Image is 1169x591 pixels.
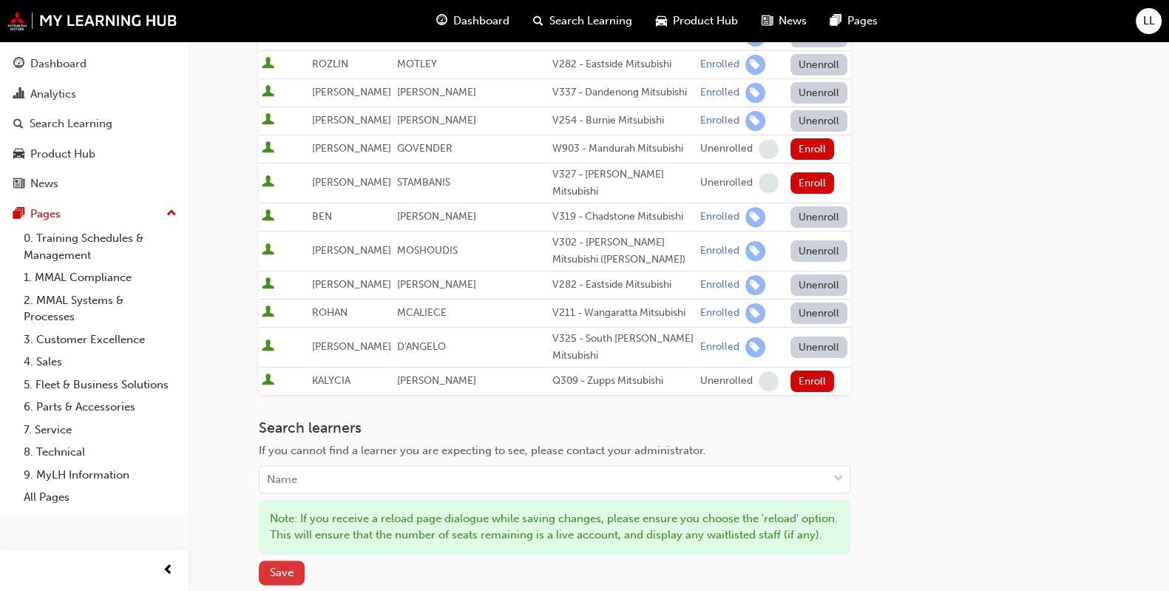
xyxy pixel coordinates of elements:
[18,266,183,289] a: 1. MMAL Compliance
[30,175,58,192] div: News
[830,12,841,30] span: pages-icon
[552,234,694,268] div: V302 - [PERSON_NAME] Mitsubishi ([PERSON_NAME])
[790,206,848,228] button: Unenroll
[312,244,391,257] span: [PERSON_NAME]
[6,200,183,228] button: Pages
[397,210,476,223] span: [PERSON_NAME]
[397,306,447,319] span: MCALIECE
[30,146,95,163] div: Product Hub
[790,274,848,296] button: Unenroll
[13,148,24,161] span: car-icon
[18,351,183,374] a: 4. Sales
[700,58,739,72] div: Enrolled
[312,86,391,98] span: [PERSON_NAME]
[521,6,644,36] a: search-iconSearch Learning
[552,84,694,101] div: V337 - Dandenong Mitsubishi
[552,56,694,73] div: V282 - Eastside Mitsubishi
[262,305,274,320] span: User is active
[397,176,450,189] span: STAMBANIS
[745,207,765,227] span: learningRecordVerb_ENROLL-icon
[18,396,183,419] a: 6. Parts & Accessories
[549,13,632,30] span: Search Learning
[18,374,183,396] a: 5. Fleet & Business Solutions
[533,12,543,30] span: search-icon
[790,82,848,104] button: Unenroll
[6,81,183,108] a: Analytics
[700,176,753,190] div: Unenrolled
[312,374,350,387] span: KALYCIA
[790,371,835,392] button: Enroll
[700,142,753,156] div: Unenrolled
[745,303,765,323] span: learningRecordVerb_ENROLL-icon
[790,303,848,324] button: Unenroll
[6,50,183,78] a: Dashboard
[312,142,391,155] span: [PERSON_NAME]
[7,11,177,30] a: mmal
[397,340,446,353] span: D'ANGELO
[790,54,848,75] button: Unenroll
[312,176,391,189] span: [PERSON_NAME]
[790,240,848,262] button: Unenroll
[700,244,739,258] div: Enrolled
[13,88,24,101] span: chart-icon
[1136,8,1162,34] button: LL
[259,419,850,436] h3: Search learners
[745,55,765,75] span: learningRecordVerb_ENROLL-icon
[397,58,437,70] span: MOTLEY
[18,441,183,464] a: 8. Technical
[312,114,391,126] span: [PERSON_NAME]
[700,340,739,354] div: Enrolled
[6,170,183,197] a: News
[745,83,765,103] span: learningRecordVerb_ENROLL-icon
[790,110,848,132] button: Unenroll
[262,374,274,388] span: User is active
[790,138,835,160] button: Enroll
[18,227,183,266] a: 0. Training Schedules & Management
[759,173,779,193] span: learningRecordVerb_NONE-icon
[656,12,667,30] span: car-icon
[552,305,694,322] div: V211 - Wangaratta Mitsubishi
[819,6,890,36] a: pages-iconPages
[673,13,738,30] span: Product Hub
[312,210,332,223] span: BEN
[790,337,848,358] button: Unenroll
[552,112,694,129] div: V254 - Burnie Mitsubishi
[424,6,521,36] a: guage-iconDashboard
[262,209,274,224] span: User is active
[453,13,509,30] span: Dashboard
[745,337,765,357] span: learningRecordVerb_ENROLL-icon
[552,209,694,226] div: V319 - Chadstone Mitsubishi
[700,306,739,320] div: Enrolled
[700,278,739,292] div: Enrolled
[700,86,739,100] div: Enrolled
[397,86,476,98] span: [PERSON_NAME]
[745,241,765,261] span: learningRecordVerb_ENROLL-icon
[552,277,694,294] div: V282 - Eastside Mitsubishi
[166,204,177,223] span: up-icon
[18,464,183,487] a: 9. MyLH Information
[397,142,453,155] span: GOVENDER
[779,13,807,30] span: News
[259,444,706,457] span: If you cannot find a learner you are expecting to see, please contact your administrator.
[6,141,183,168] a: Product Hub
[552,166,694,200] div: V327 - [PERSON_NAME] Mitsubishi
[13,178,24,191] span: news-icon
[18,289,183,328] a: 2. MMAL Systems & Processes
[6,110,183,138] a: Search Learning
[700,210,739,224] div: Enrolled
[18,328,183,351] a: 3. Customer Excellence
[262,175,274,190] span: User is active
[312,340,391,353] span: [PERSON_NAME]
[312,306,348,319] span: ROHAN
[700,114,739,128] div: Enrolled
[312,58,348,70] span: ROZLIN
[745,111,765,131] span: learningRecordVerb_ENROLL-icon
[750,6,819,36] a: news-iconNews
[262,243,274,258] span: User is active
[259,499,850,555] div: Note: If you receive a reload page dialogue while saving changes, please ensure you choose the 'r...
[847,13,878,30] span: Pages
[312,278,391,291] span: [PERSON_NAME]
[745,275,765,295] span: learningRecordVerb_ENROLL-icon
[262,85,274,100] span: User is active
